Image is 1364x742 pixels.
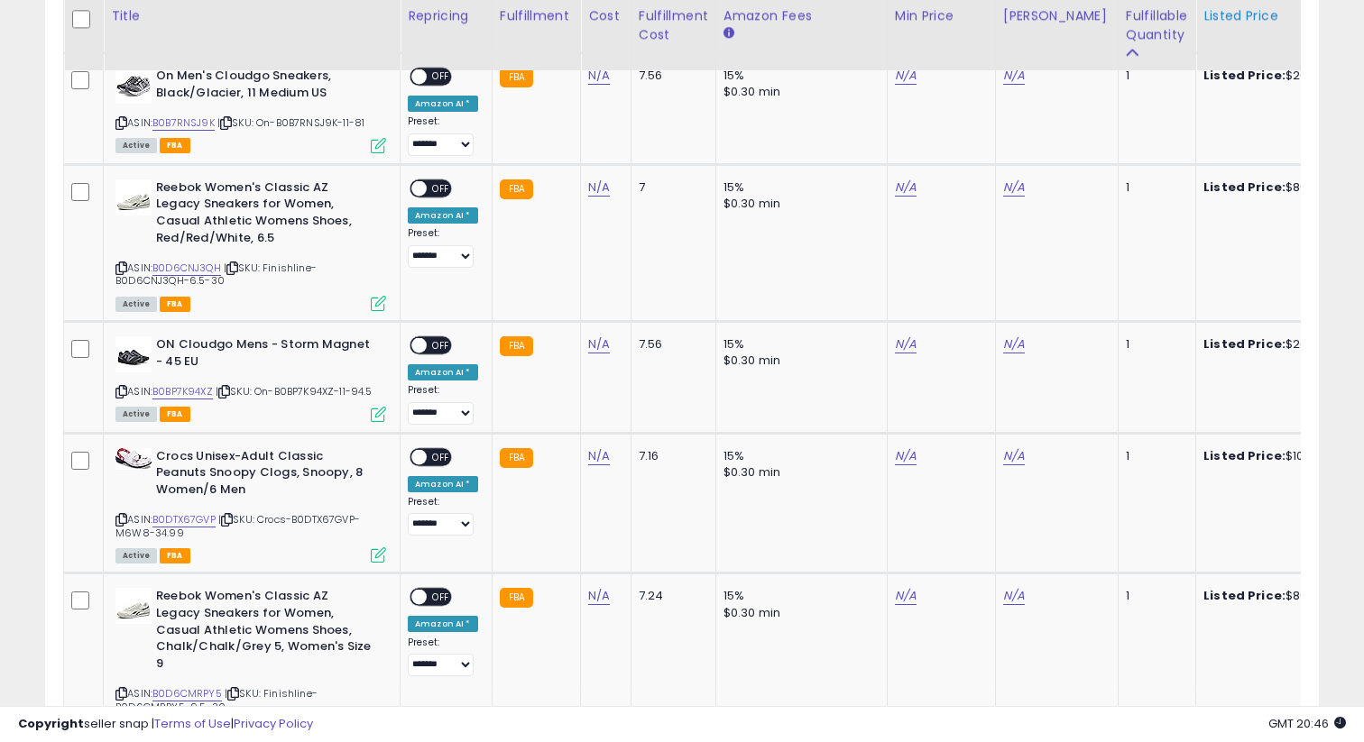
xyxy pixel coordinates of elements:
[408,364,478,380] div: Amazon AI *
[1268,715,1346,732] span: 2025-10-12 20:46 GMT
[408,496,478,536] div: Preset:
[1126,448,1182,464] div: 1
[1203,67,1286,84] b: Listed Price:
[895,67,917,85] a: N/A
[723,68,873,84] div: 15%
[588,179,610,197] a: N/A
[115,448,152,470] img: 31WsImBMbKL._SL40_.jpg
[1126,6,1188,44] div: Fulfillable Quantity
[408,637,478,677] div: Preset:
[723,588,873,604] div: 15%
[500,179,533,199] small: FBA
[111,6,392,25] div: Title
[217,115,364,130] span: | SKU: On-B0B7RNSJ9K-11-81
[216,384,373,398] span: | SKU: On-B0BP7K94XZ-11-94.5
[408,115,478,156] div: Preset:
[1203,335,1286,353] b: Listed Price:
[115,448,386,562] div: ASIN:
[639,448,702,464] div: 7.16
[723,25,734,41] small: Amazon Fees.
[115,407,157,422] span: All listings currently available for purchase on Amazon
[723,448,873,464] div: 15%
[408,207,478,224] div: Amazon AI *
[1203,68,1353,84] div: $200.00
[639,588,702,604] div: 7.24
[160,297,190,312] span: FBA
[1126,336,1182,353] div: 1
[500,6,573,25] div: Fulfillment
[160,548,190,563] span: FBA
[500,68,533,87] small: FBA
[152,512,216,527] a: B0DTX67GVP
[152,686,222,701] a: B0D6CMRPY5
[18,715,84,732] strong: Copyright
[588,447,610,465] a: N/A
[115,138,157,153] span: All listings currently available for purchase on Amazon
[1126,588,1182,604] div: 1
[895,179,917,197] a: N/A
[1003,6,1111,25] div: [PERSON_NAME]
[115,179,386,309] div: ASIN:
[895,6,988,25] div: Min Price
[408,227,478,268] div: Preset:
[588,67,610,85] a: N/A
[156,448,375,503] b: Crocs Unisex-Adult Classic Peanuts Snoopy Clogs, Snoopy, 8 Women/6 Men
[500,588,533,608] small: FBA
[427,590,456,605] span: OFF
[500,448,533,468] small: FBA
[1003,67,1025,85] a: N/A
[115,548,157,563] span: All listings currently available for purchase on Amazon
[115,336,152,372] img: 41fhM14Y2-L._SL40_.jpg
[115,336,386,420] div: ASIN:
[152,384,213,399] a: B0BP7K94XZ
[427,180,456,196] span: OFF
[723,464,873,481] div: $0.30 min
[18,716,313,733] div: seller snap | |
[895,335,917,353] a: N/A
[115,297,157,312] span: All listings currently available for purchase on Amazon
[154,715,231,732] a: Terms of Use
[427,338,456,353] span: OFF
[1203,588,1353,604] div: $80.00
[639,68,702,84] div: 7.56
[1203,448,1353,464] div: $100.00
[1203,6,1359,25] div: Listed Price
[895,587,917,605] a: N/A
[639,179,702,196] div: 7
[408,96,478,112] div: Amazon AI *
[115,68,152,104] img: 41AGJIquKQL._SL40_.jpg
[152,261,221,276] a: B0D6CNJ3QH
[500,336,533,356] small: FBA
[1126,68,1182,84] div: 1
[723,6,880,25] div: Amazon Fees
[408,476,478,492] div: Amazon AI *
[639,6,708,44] div: Fulfillment Cost
[1203,587,1286,604] b: Listed Price:
[1203,336,1353,353] div: $200.00
[156,68,375,105] b: On Men's Cloudgo Sneakers, Black/Glacier, 11 Medium US
[115,512,360,539] span: | SKU: Crocs-B0DTX67GVP-M6W8-34.99
[115,261,317,288] span: | SKU: Finishline-B0D6CNJ3QH-6.5-30
[1003,587,1025,605] a: N/A
[588,6,623,25] div: Cost
[723,179,873,196] div: 15%
[588,587,610,605] a: N/A
[156,336,375,374] b: ON Cloudgo Mens - Storm Magnet - 45 EU
[408,384,478,425] div: Preset:
[723,84,873,100] div: $0.30 min
[115,588,152,624] img: 41fvRLNRt3L._SL40_.jpg
[160,138,190,153] span: FBA
[427,449,456,464] span: OFF
[115,179,152,215] img: 41fvRLNRt3L._SL40_.jpg
[115,68,386,151] div: ASIN:
[1203,179,1353,196] div: $80.00
[895,447,917,465] a: N/A
[152,115,215,131] a: B0B7RNSJ9K
[639,336,702,353] div: 7.56
[723,196,873,212] div: $0.30 min
[156,588,375,676] b: Reebok Women's Classic AZ Legacy Sneakers for Women, Casual Athletic Womens Shoes, Chalk/Chalk/Gr...
[1003,335,1025,353] a: N/A
[408,6,484,25] div: Repricing
[1203,179,1286,196] b: Listed Price:
[160,407,190,422] span: FBA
